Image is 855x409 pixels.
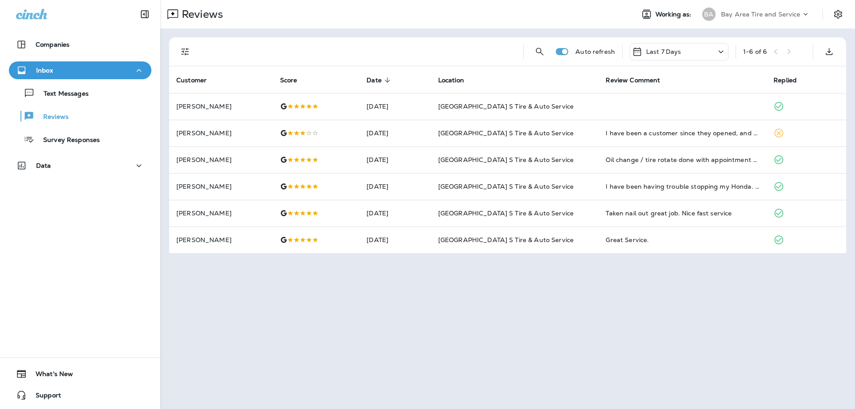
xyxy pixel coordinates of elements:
p: Inbox [36,67,53,74]
div: Great Service. [606,235,759,244]
td: [DATE] [359,200,431,227]
button: What's New [9,365,151,383]
span: Date [366,76,393,84]
p: Bay Area Tire and Service [721,11,801,18]
button: Text Messages [9,84,151,102]
p: Reviews [34,113,69,121]
button: Settings [830,6,846,22]
p: [PERSON_NAME] [176,210,266,217]
p: [PERSON_NAME] [176,130,266,137]
button: Inbox [9,61,151,79]
span: Customer [176,76,218,84]
p: Reviews [178,8,223,21]
p: Auto refresh [575,48,615,55]
span: Location [438,77,464,84]
td: [DATE] [359,146,431,173]
span: Review Comment [606,76,672,84]
span: Review Comment [606,77,660,84]
button: Collapse Sidebar [132,5,157,23]
span: [GEOGRAPHIC_DATA] S Tire & Auto Service [438,236,574,244]
span: [GEOGRAPHIC_DATA] S Tire & Auto Service [438,129,574,137]
p: [PERSON_NAME] [176,183,266,190]
span: [GEOGRAPHIC_DATA] S Tire & Auto Service [438,156,574,164]
button: Reviews [9,107,151,126]
td: [DATE] [359,227,431,253]
span: Score [280,76,309,84]
span: Location [438,76,476,84]
p: Last 7 Days [646,48,681,55]
div: Taken nail out great job. Nice fast service [606,209,759,218]
span: What's New [27,370,73,381]
span: Replied [774,76,808,84]
p: Survey Responses [34,136,100,145]
span: Replied [774,77,797,84]
button: Search Reviews [531,43,549,61]
span: Support [27,392,61,402]
p: [PERSON_NAME] [176,103,266,110]
td: [DATE] [359,120,431,146]
span: [GEOGRAPHIC_DATA] S Tire & Auto Service [438,209,574,217]
div: 1 - 6 of 6 [743,48,767,55]
div: BA [702,8,716,21]
p: Text Messages [35,90,89,98]
td: [DATE] [359,173,431,200]
button: Data [9,157,151,174]
div: Oil change / tire rotate done with appointment timely. Very pleasant staff. [606,155,759,164]
button: Export as CSV [820,43,838,61]
span: [GEOGRAPHIC_DATA] S Tire & Auto Service [438,102,574,110]
span: [GEOGRAPHIC_DATA] S Tire & Auto Service [438,182,574,190]
div: I have been a customer since they opened, and have never had anything but great things to say abo... [606,129,759,138]
button: Survey Responses [9,130,151,149]
button: Filters [176,43,194,61]
td: [DATE] [359,93,431,120]
button: Support [9,386,151,404]
p: [PERSON_NAME] [176,236,266,243]
p: Data [36,162,51,169]
span: Score [280,77,297,84]
span: Date [366,77,382,84]
div: I have been having trouble stopping my Honda. Everyone said it was my imagination. First time in ... [606,182,759,191]
span: Working as: [655,11,693,18]
p: [PERSON_NAME] [176,156,266,163]
span: Customer [176,77,207,84]
button: Companies [9,36,151,53]
p: Companies [36,41,69,48]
